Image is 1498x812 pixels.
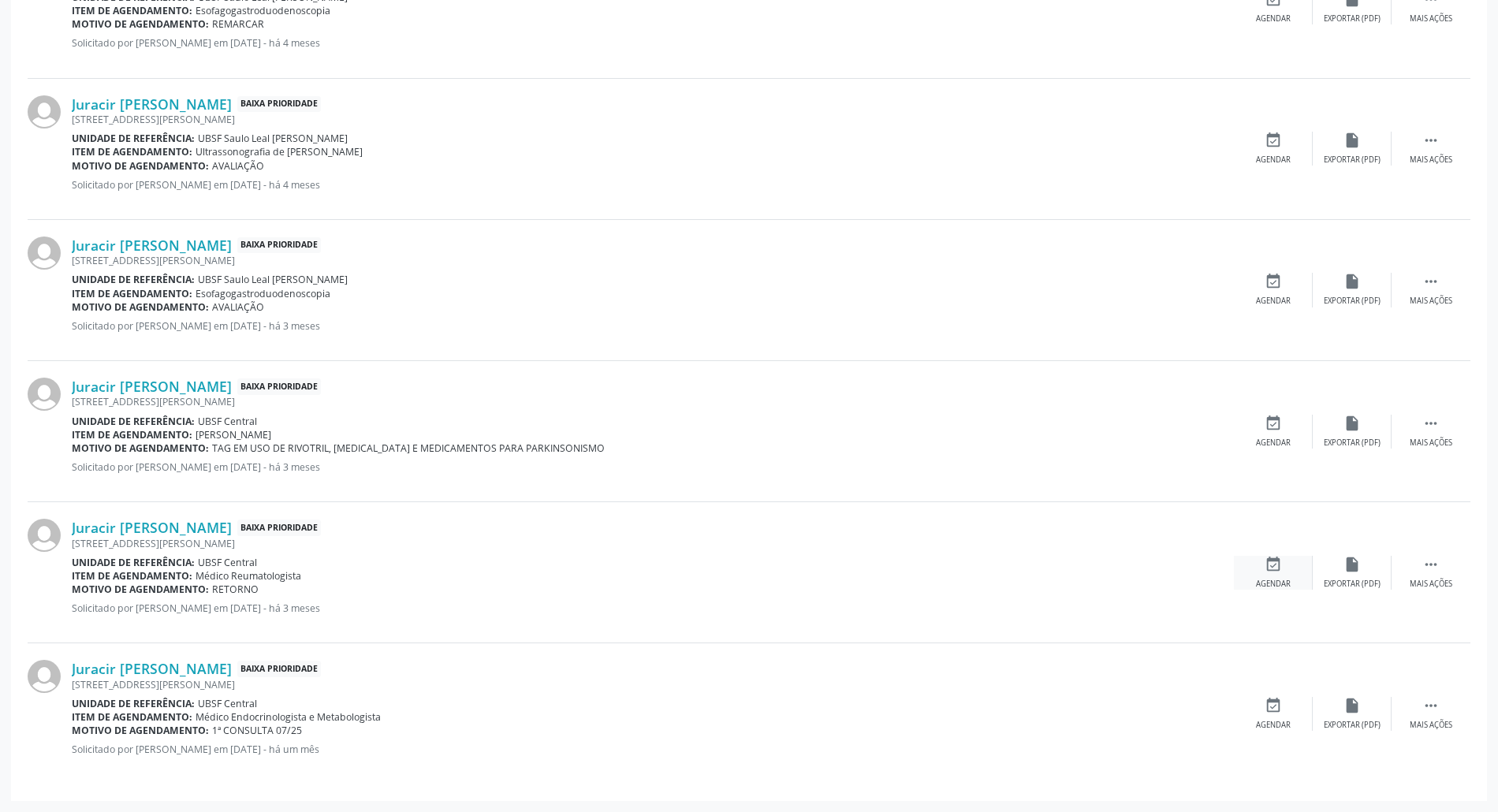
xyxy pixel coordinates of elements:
b: Item de agendamento: [72,287,192,300]
div: Agendar [1256,155,1291,166]
i:  [1422,132,1440,149]
b: Motivo de agendamento: [72,159,209,173]
b: Unidade de referência: [72,132,195,145]
i: insert_drive_file [1343,415,1361,432]
div: Mais ações [1410,720,1452,731]
i:  [1422,697,1440,714]
div: Exportar (PDF) [1324,296,1381,307]
b: Motivo de agendamento: [72,583,209,596]
span: UBSF Central [198,697,257,710]
div: Exportar (PDF) [1324,579,1381,590]
a: Juracir [PERSON_NAME] [72,237,232,254]
i: event_available [1265,273,1282,290]
div: Exportar (PDF) [1324,13,1381,24]
div: Agendar [1256,13,1291,24]
b: Unidade de referência: [72,556,195,569]
span: Baixa Prioridade [237,520,321,536]
p: Solicitado por [PERSON_NAME] em [DATE] - há 3 meses [72,319,1234,333]
img: img [28,660,61,693]
span: AVALIAÇÃO [212,159,264,173]
span: Baixa Prioridade [237,96,321,113]
i: event_available [1265,697,1282,714]
span: UBSF Saulo Leal [PERSON_NAME] [198,132,348,145]
b: Unidade de referência: [72,697,195,710]
a: Juracir [PERSON_NAME] [72,378,232,395]
b: Item de agendamento: [72,710,192,724]
b: Unidade de referência: [72,415,195,428]
p: Solicitado por [PERSON_NAME] em [DATE] - há um mês [72,743,1234,756]
span: TAG EM USO DE RIVOTRIL, [MEDICAL_DATA] E MEDICAMENTOS PARA PARKINSONISMO [212,441,605,455]
div: Agendar [1256,579,1291,590]
div: [STREET_ADDRESS][PERSON_NAME] [72,678,1234,691]
span: Médico Endocrinologista e Metabologista [196,710,381,724]
div: Agendar [1256,720,1291,731]
i: event_available [1265,556,1282,573]
i: insert_drive_file [1343,697,1361,714]
span: Baixa Prioridade [237,661,321,677]
i:  [1422,556,1440,573]
i:  [1422,415,1440,432]
a: Juracir [PERSON_NAME] [72,519,232,536]
b: Item de agendamento: [72,569,192,583]
img: img [28,95,61,129]
span: Esofagogastroduodenoscopia [196,4,330,17]
p: Solicitado por [PERSON_NAME] em [DATE] - há 4 meses [72,36,1234,50]
p: Solicitado por [PERSON_NAME] em [DATE] - há 3 meses [72,602,1234,615]
div: Agendar [1256,296,1291,307]
a: Juracir [PERSON_NAME] [72,660,232,677]
div: Mais ações [1410,438,1452,449]
div: Mais ações [1410,13,1452,24]
img: img [28,378,61,411]
b: Item de agendamento: [72,428,192,441]
b: Item de agendamento: [72,4,192,17]
span: Esofagogastroduodenoscopia [196,287,330,300]
a: Juracir [PERSON_NAME] [72,95,232,113]
img: img [28,519,61,552]
i: insert_drive_file [1343,556,1361,573]
span: Médico Reumatologista [196,569,301,583]
div: [STREET_ADDRESS][PERSON_NAME] [72,537,1234,550]
div: [STREET_ADDRESS][PERSON_NAME] [72,395,1234,408]
div: Mais ações [1410,155,1452,166]
i: event_available [1265,132,1282,149]
span: AVALIAÇÃO [212,300,264,314]
span: [PERSON_NAME] [196,428,271,441]
b: Motivo de agendamento: [72,724,209,737]
b: Motivo de agendamento: [72,441,209,455]
span: REMARCAR [212,17,264,31]
i: insert_drive_file [1343,273,1361,290]
div: [STREET_ADDRESS][PERSON_NAME] [72,113,1234,126]
i: event_available [1265,415,1282,432]
div: Agendar [1256,438,1291,449]
p: Solicitado por [PERSON_NAME] em [DATE] - há 4 meses [72,178,1234,192]
div: Exportar (PDF) [1324,155,1381,166]
b: Unidade de referência: [72,273,195,286]
span: Ultrassonografia de [PERSON_NAME] [196,145,363,158]
span: Baixa Prioridade [237,378,321,395]
b: Motivo de agendamento: [72,17,209,31]
span: 1ª CONSULTA 07/25 [212,724,302,737]
div: [STREET_ADDRESS][PERSON_NAME] [72,254,1234,267]
i:  [1422,273,1440,290]
span: UBSF Central [198,556,257,569]
span: RETORNO [212,583,259,596]
div: Mais ações [1410,296,1452,307]
div: Mais ações [1410,579,1452,590]
b: Item de agendamento: [72,145,192,158]
i: insert_drive_file [1343,132,1361,149]
b: Motivo de agendamento: [72,300,209,314]
div: Exportar (PDF) [1324,720,1381,731]
span: Baixa Prioridade [237,237,321,254]
span: UBSF Central [198,415,257,428]
img: img [28,237,61,270]
p: Solicitado por [PERSON_NAME] em [DATE] - há 3 meses [72,460,1234,474]
span: UBSF Saulo Leal [PERSON_NAME] [198,273,348,286]
div: Exportar (PDF) [1324,438,1381,449]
